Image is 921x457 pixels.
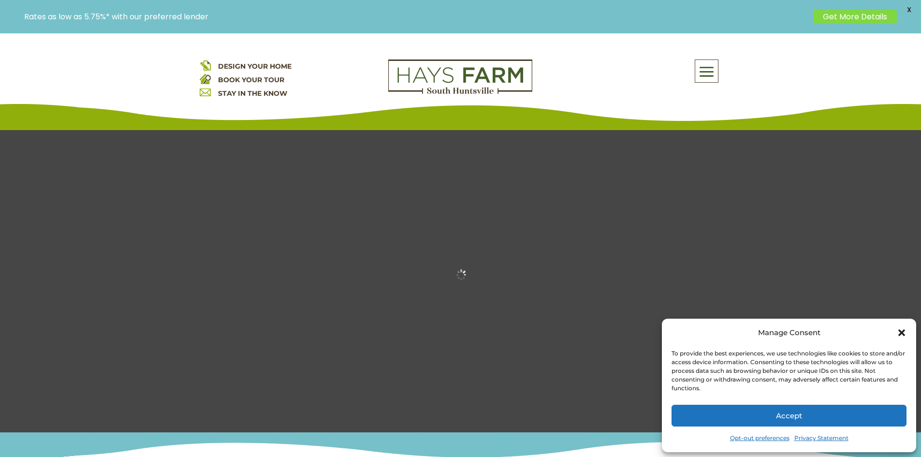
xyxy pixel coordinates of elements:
[24,12,808,21] p: Rates as low as 5.75%* with our preferred lender
[218,62,292,71] a: DESIGN YOUR HOME
[388,88,532,96] a: hays farm homes huntsville development
[200,73,211,84] img: book your home tour
[200,59,211,71] img: design your home
[730,431,789,445] a: Opt-out preferences
[388,59,532,94] img: Logo
[218,89,287,98] a: STAY IN THE KNOW
[672,349,906,393] div: To provide the best experiences, we use technologies like cookies to store and/or access device i...
[758,326,820,339] div: Manage Consent
[672,405,906,427] button: Accept
[794,431,848,445] a: Privacy Statement
[902,2,916,17] span: X
[897,328,906,338] div: Close dialog
[218,75,284,84] a: BOOK YOUR TOUR
[813,10,897,24] a: Get More Details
